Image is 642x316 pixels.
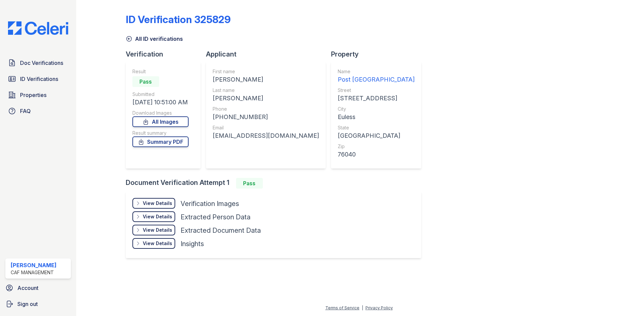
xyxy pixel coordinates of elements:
div: Last name [213,87,319,94]
div: ID Verification 325829 [126,13,231,25]
a: All Images [132,116,189,127]
span: ID Verifications [20,75,58,83]
img: CE_Logo_Blue-a8612792a0a2168367f1c8372b55b34899dd931a85d93a1a3d3e32e68fde9ad4.png [3,21,74,35]
iframe: chat widget [614,289,635,309]
div: [PERSON_NAME] [213,94,319,103]
span: Sign out [17,300,38,308]
div: [PERSON_NAME] [213,75,319,84]
a: Name Post [GEOGRAPHIC_DATA] [338,68,415,84]
div: [EMAIL_ADDRESS][DOMAIN_NAME] [213,131,319,140]
div: Insights [181,239,204,248]
a: FAQ [5,104,71,118]
div: View Details [143,213,172,220]
div: [GEOGRAPHIC_DATA] [338,131,415,140]
a: Terms of Service [325,305,359,310]
div: Download Images [132,110,189,116]
div: View Details [143,240,172,247]
div: Street [338,87,415,94]
div: Submitted [132,91,189,98]
div: View Details [143,227,172,233]
a: Doc Verifications [5,56,71,70]
span: Account [17,284,38,292]
div: Euless [338,112,415,122]
a: Account [3,281,74,295]
a: Privacy Policy [365,305,393,310]
span: Properties [20,91,46,99]
a: ID Verifications [5,72,71,86]
div: Result summary [132,130,189,136]
div: [PERSON_NAME] [11,261,57,269]
div: Verification Images [181,199,239,208]
div: Applicant [206,49,331,59]
a: Properties [5,88,71,102]
div: 76040 [338,150,415,159]
span: Doc Verifications [20,59,63,67]
div: Result [132,68,189,75]
div: Extracted Document Data [181,226,261,235]
div: [DATE] 10:51:00 AM [132,98,189,107]
div: Email [213,124,319,131]
div: Post [GEOGRAPHIC_DATA] [338,75,415,84]
div: First name [213,68,319,75]
a: All ID verifications [126,35,183,43]
div: [PHONE_NUMBER] [213,112,319,122]
a: Summary PDF [132,136,189,147]
div: Verification [126,49,206,59]
div: Pass [132,76,159,87]
div: Zip [338,143,415,150]
div: [STREET_ADDRESS] [338,94,415,103]
div: Extracted Person Data [181,212,250,222]
div: View Details [143,200,172,207]
span: FAQ [20,107,31,115]
div: City [338,106,415,112]
a: Sign out [3,297,74,311]
div: Phone [213,106,319,112]
div: State [338,124,415,131]
div: | [362,305,363,310]
div: Property [331,49,427,59]
div: Name [338,68,415,75]
div: Pass [236,178,263,189]
div: CAF Management [11,269,57,276]
div: Document Verification Attempt 1 [126,178,427,189]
